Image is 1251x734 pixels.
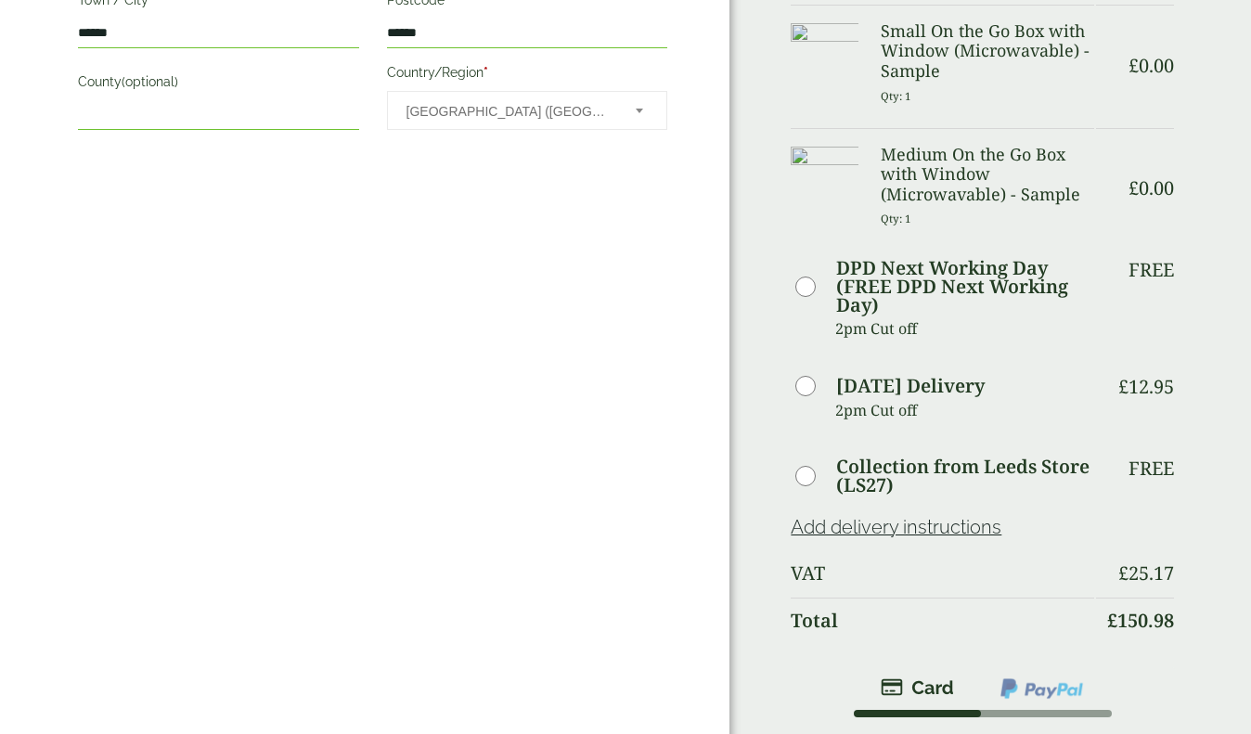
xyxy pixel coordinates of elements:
label: Collection from Leeds Store (LS27) [836,457,1094,495]
h3: Small On the Go Box with Window (Microwavable) - Sample [881,21,1094,82]
span: £ [1128,175,1139,200]
th: VAT [791,551,1094,596]
abbr: required [484,65,488,80]
bdi: 0.00 [1128,175,1174,200]
bdi: 150.98 [1107,608,1174,633]
a: Add delivery instructions [791,516,1001,538]
small: Qty: 1 [881,212,911,225]
label: County [78,69,359,100]
img: ppcp-gateway.png [999,676,1085,701]
label: Country/Region [387,59,668,91]
p: 2pm Cut off [835,396,1094,424]
p: Free [1128,457,1174,480]
img: stripe.png [881,676,954,699]
span: £ [1107,608,1117,633]
span: (optional) [122,74,178,89]
bdi: 25.17 [1118,560,1174,586]
span: £ [1118,560,1128,586]
label: DPD Next Working Day (FREE DPD Next Working Day) [836,259,1094,315]
p: 2pm Cut off [835,315,1094,342]
label: [DATE] Delivery [836,377,985,395]
p: Free [1128,259,1174,281]
span: United Kingdom (UK) [406,92,612,131]
span: Country/Region [387,91,668,130]
small: Qty: 1 [881,89,911,103]
span: £ [1128,53,1139,78]
h3: Medium On the Go Box with Window (Microwavable) - Sample [881,145,1094,205]
span: £ [1118,374,1128,399]
bdi: 12.95 [1118,374,1174,399]
th: Total [791,598,1094,643]
bdi: 0.00 [1128,53,1174,78]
